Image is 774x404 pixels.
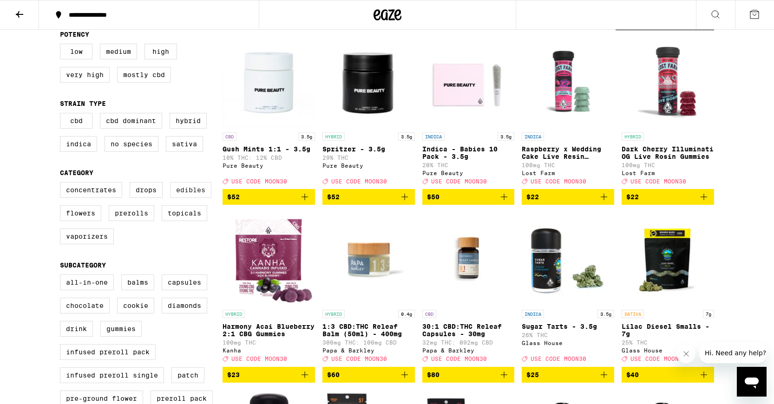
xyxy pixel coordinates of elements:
a: Open page for 30:1 CBD:THC Releaf Capsules - 30mg from Papa & Barkley [422,212,515,366]
a: Open page for 1:3 CBD:THC Releaf Balm (50ml) - 400mg from Papa & Barkley [322,212,415,366]
p: 32mg THC: 892mg CBD [422,339,515,345]
p: 0.4g [398,310,415,318]
p: HYBRID [223,310,245,318]
div: Pure Beauty [322,163,415,169]
label: Sativa [166,136,203,152]
p: Raspberry x Wedding Cake Live Resin Gummies [522,145,614,160]
label: Vaporizers [60,228,114,244]
p: Indica - Babies 10 Pack - 3.5g [422,145,515,160]
p: CBD [422,310,436,318]
button: Add to bag [422,189,515,205]
button: Add to bag [522,367,614,383]
p: 25% THC [622,339,714,345]
a: Open page for Spritzer - 3.5g from Pure Beauty [322,35,415,189]
div: Lost Farm [522,170,614,176]
label: Balms [121,274,154,290]
a: Open page for Dark Cherry Illuminati OG Live Rosin Gummies from Lost Farm [622,35,714,189]
img: Pure Beauty - Spritzer - 3.5g [322,35,415,128]
p: INDICA [522,310,544,318]
label: All-In-One [60,274,114,290]
label: Infused Preroll Single [60,367,164,383]
button: Add to bag [223,367,315,383]
img: Lost Farm - Dark Cherry Illuminati OG Live Rosin Gummies [622,35,714,128]
img: Glass House - Lilac Diesel Smalls - 7g [622,212,714,305]
span: $52 [327,193,340,201]
button: Add to bag [322,367,415,383]
div: Glass House [522,340,614,346]
div: Papa & Barkley [422,347,515,353]
span: USE CODE MOON30 [630,178,686,184]
p: 100mg THC [223,339,315,345]
label: Concentrates [60,182,122,198]
span: $23 [227,371,240,378]
span: $80 [427,371,439,378]
span: USE CODE MOON30 [630,356,686,362]
div: Pure Beauty [422,170,515,176]
div: Kanha [223,347,315,353]
iframe: Close message [677,345,695,363]
label: Indica [60,136,97,152]
span: $40 [626,371,639,378]
img: Papa & Barkley - 1:3 CBD:THC Releaf Balm (50ml) - 400mg [322,212,415,305]
a: Open page for Harmony Acai Blueberry 2:1 CBG Gummies from Kanha [223,212,315,366]
button: Add to bag [322,189,415,205]
button: Add to bag [223,189,315,205]
label: Patch [171,367,204,383]
span: USE CODE MOON30 [531,356,586,362]
span: USE CODE MOON30 [231,356,287,362]
label: Mostly CBD [117,67,171,83]
p: Sugar Tarts - 3.5g [522,323,614,330]
p: HYBRID [622,132,644,141]
button: Add to bag [422,367,515,383]
label: No Species [105,136,158,152]
img: Pure Beauty - Gush Mints 1:1 - 3.5g [223,35,315,128]
label: Topicals [162,205,207,221]
legend: Subcategory [60,261,106,269]
label: Hybrid [170,113,207,129]
label: Low [60,44,92,59]
img: Glass House - Sugar Tarts - 3.5g [522,212,614,305]
label: CBD [60,113,92,129]
span: $50 [427,193,439,201]
span: USE CODE MOON30 [531,178,586,184]
label: Infused Preroll Pack [60,344,156,360]
div: Papa & Barkley [322,347,415,353]
label: Gummies [100,321,142,337]
label: CBD Dominant [100,113,162,129]
p: 3.5g [597,310,614,318]
p: 28% THC [422,162,515,168]
label: Prerolls [109,205,154,221]
p: SATIVA [622,310,644,318]
img: Papa & Barkley - 30:1 CBD:THC Releaf Capsules - 30mg [422,212,515,305]
span: $25 [526,371,539,378]
span: $60 [327,371,340,378]
label: Edibles [170,182,211,198]
p: 100mg THC [622,162,714,168]
label: High [144,44,177,59]
p: INDICA [422,132,445,141]
span: $22 [526,193,539,201]
span: $22 [626,193,639,201]
label: Very High [60,67,110,83]
img: Lost Farm - Raspberry x Wedding Cake Live Resin Gummies [522,35,614,128]
button: Add to bag [622,367,714,383]
label: Diamonds [162,298,207,313]
p: 100mg THC [522,162,614,168]
p: Harmony Acai Blueberry 2:1 CBG Gummies [223,323,315,338]
a: Open page for Indica - Babies 10 Pack - 3.5g from Pure Beauty [422,35,515,189]
legend: Potency [60,31,89,38]
p: 30:1 CBD:THC Releaf Capsules - 30mg [422,323,515,338]
label: Flowers [60,205,101,221]
iframe: Message from company [699,343,767,363]
p: 3.5g [398,132,415,141]
button: Add to bag [622,189,714,205]
p: CBD [223,132,236,141]
legend: Strain Type [60,100,106,107]
img: Pure Beauty - Indica - Babies 10 Pack - 3.5g [422,35,515,128]
label: Capsules [162,274,207,290]
p: INDICA [522,132,544,141]
legend: Category [60,169,93,176]
div: Glass House [622,347,714,353]
a: Open page for Lilac Diesel Smalls - 7g from Glass House [622,212,714,366]
p: 26% THC [522,332,614,338]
